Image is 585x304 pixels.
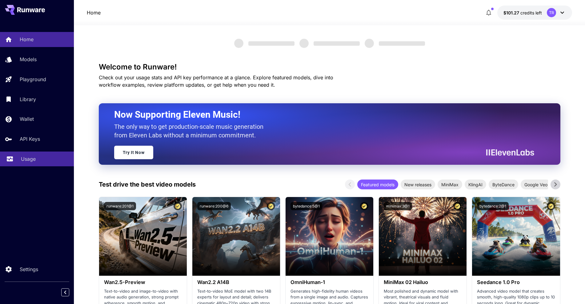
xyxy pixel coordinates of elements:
[99,197,187,276] img: alt
[438,181,462,188] span: MiniMax
[61,288,69,296] button: Collapse sidebar
[197,279,275,285] h3: Wan2.2 A14B
[489,180,518,189] div: ByteDance
[489,181,518,188] span: ByteDance
[465,181,486,188] span: KlingAI
[357,181,398,188] span: Featured models
[401,180,435,189] div: New releases
[357,180,398,189] div: Featured models
[104,202,136,210] button: runware:201@1
[286,197,373,276] img: alt
[114,122,268,140] p: The only way to get production-scale music generation from Eleven Labs without a minimum commitment.
[465,180,486,189] div: KlingAI
[453,202,462,210] button: Certified Model – Vetted for best performance and includes a commercial license.
[20,96,36,103] p: Library
[503,10,520,15] span: $101.27
[20,36,34,43] p: Home
[174,202,182,210] button: Certified Model – Vetted for best performance and includes a commercial license.
[87,9,101,16] a: Home
[379,197,467,276] img: alt
[472,197,560,276] img: alt
[104,279,182,285] h3: Wan2.5-Preview
[99,180,196,189] p: Test drive the best video models
[21,155,36,163] p: Usage
[20,56,37,63] p: Models
[87,9,101,16] nav: breadcrumb
[521,180,551,189] div: Google Veo
[477,202,509,210] button: bytedance:2@1
[521,181,551,188] span: Google Veo
[192,197,280,276] img: alt
[547,8,556,17] div: TR
[114,146,153,159] a: Try It Now
[20,115,34,123] p: Wallet
[438,180,462,189] div: MiniMax
[267,202,275,210] button: Certified Model – Vetted for best performance and includes a commercial license.
[20,266,38,273] p: Settings
[360,202,368,210] button: Certified Model – Vetted for best performance and includes a commercial license.
[384,202,412,210] button: minimax:3@1
[66,287,74,298] div: Collapse sidebar
[497,6,572,20] button: $101.26883TR
[503,10,542,16] div: $101.26883
[290,202,322,210] button: bytedance:5@1
[520,10,542,15] span: credits left
[401,181,435,188] span: New releases
[20,76,46,83] p: Playground
[99,63,560,71] h3: Welcome to Runware!
[477,279,555,285] h3: Seedance 1.0 Pro
[384,279,462,285] h3: MiniMax 02 Hailuo
[197,202,231,210] button: runware:200@6
[290,279,368,285] h3: OmniHuman‑1
[99,74,333,88] span: Check out your usage stats and API key performance at a glance. Explore featured models, dive int...
[114,109,530,120] h2: Now Supporting Eleven Music!
[547,202,555,210] button: Certified Model – Vetted for best performance and includes a commercial license.
[20,135,40,143] p: API Keys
